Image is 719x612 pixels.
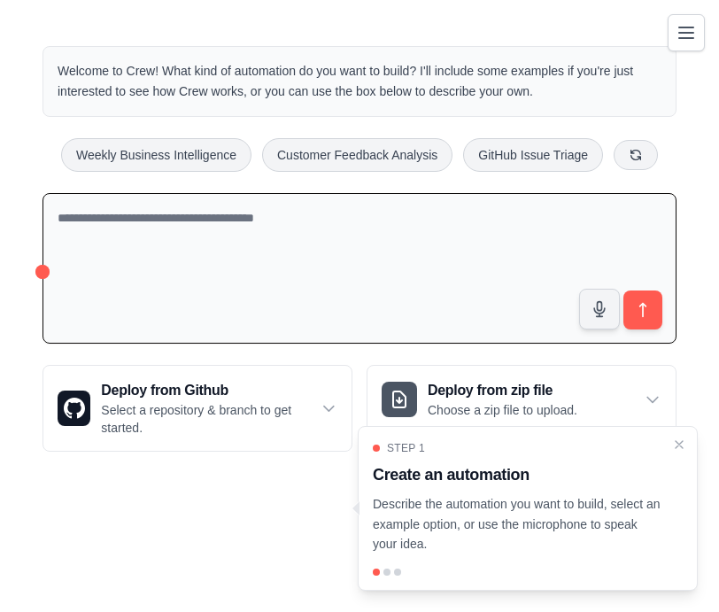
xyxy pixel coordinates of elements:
[373,494,661,554] p: Describe the automation you want to build, select an example option, or use the microphone to spe...
[373,462,661,487] h3: Create an automation
[101,380,321,401] h3: Deploy from Github
[58,61,661,102] p: Welcome to Crew! What kind of automation do you want to build? I'll include some examples if you'...
[668,14,705,51] button: Toggle navigation
[428,401,577,419] p: Choose a zip file to upload.
[387,441,425,455] span: Step 1
[262,138,452,172] button: Customer Feedback Analysis
[101,401,321,437] p: Select a repository & branch to get started.
[428,380,577,401] h3: Deploy from zip file
[672,438,686,452] button: Close walkthrough
[61,138,251,172] button: Weekly Business Intelligence
[463,138,603,172] button: GitHub Issue Triage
